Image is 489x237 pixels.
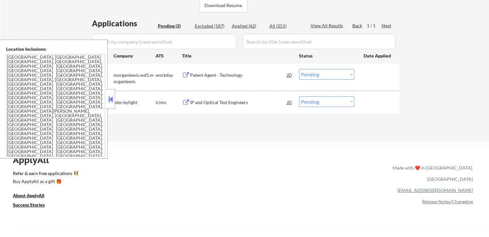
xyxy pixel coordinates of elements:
[158,23,190,29] div: Pending (2)
[243,34,395,49] input: Search by title (case sensitive)
[286,96,293,108] div: JD
[190,72,287,78] div: Patent Agent - Technology
[367,22,382,29] div: 1 / 1
[390,162,473,185] div: Made with ❤️ in [GEOGRAPHIC_DATA], [GEOGRAPHIC_DATA]
[299,50,354,61] div: Status
[195,23,227,29] div: Excluded (187)
[13,201,53,209] a: Success Stories
[92,20,156,27] div: Applications
[113,99,156,106] div: jobs-bylight
[311,22,345,29] div: View All Results
[92,34,237,49] input: Search by company (case sensitive)
[113,72,156,84] div: morganlewis.wd5.morganlewis
[232,23,264,29] div: Applied (62)
[190,99,287,106] div: IP and Optical Test Engineers
[113,53,156,59] div: Company
[422,199,473,204] a: Release Notes/Changelog
[13,193,44,198] u: About ApplyAll
[382,22,392,29] div: Next
[156,99,182,106] div: icims
[156,72,182,78] div: workday
[182,53,293,59] div: Title
[269,23,302,29] div: All (251)
[13,202,45,207] u: Success Stories
[13,171,258,178] a: Refer & earn free applications 👯‍♀️
[6,46,105,52] div: Location Inclusions:
[352,22,363,29] div: Back
[13,192,53,200] a: About ApplyAll
[13,178,77,186] a: Buy ApplyAll as a gift 🎁
[13,179,77,184] div: Buy ApplyAll as a gift 🎁
[156,53,182,59] div: ATS
[397,188,473,193] a: [EMAIL_ADDRESS][DOMAIN_NAME]
[13,154,56,165] div: ApplyAll
[364,53,392,59] div: Date Applied
[286,69,293,81] div: JD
